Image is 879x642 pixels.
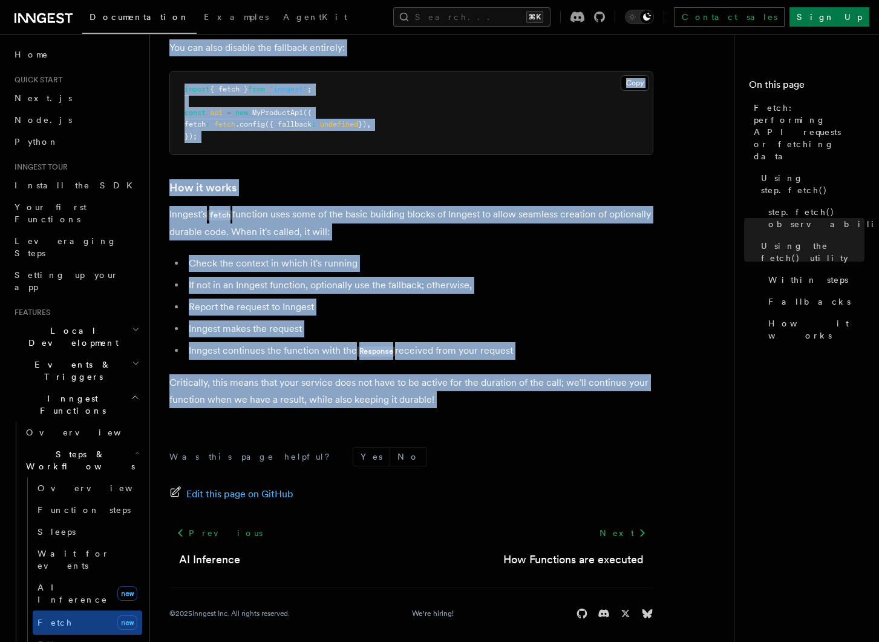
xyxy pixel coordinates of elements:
code: fetch [207,210,232,220]
a: step.fetch() observability [763,201,864,235]
span: Steps & Workflows [21,448,135,472]
a: AI Inferencenew [33,577,142,611]
a: Previous [169,522,269,544]
a: Using the fetch() utility [756,235,864,269]
a: Function steps [33,499,142,521]
span: Fetch [38,618,73,627]
a: How Functions are executed [503,551,644,568]
span: Your first Functions [15,202,87,224]
span: Edit this page on GitHub [186,486,293,503]
span: api [210,108,223,117]
span: Using step.fetch() [761,172,864,196]
button: Local Development [10,320,142,354]
button: Search...⌘K [393,7,551,27]
span: Next.js [15,93,72,103]
span: AgentKit [283,12,347,22]
span: Leveraging Steps [15,236,117,258]
span: Documentation [90,12,189,22]
span: Home [15,48,48,61]
a: Next.js [10,87,142,109]
span: ({ fallback [265,120,312,128]
span: Setting up your app [15,270,119,292]
span: Events & Triggers [10,359,132,383]
a: Leveraging Steps [10,230,142,264]
a: Next [592,522,653,544]
span: const [185,108,206,117]
a: Overview [21,422,142,443]
span: new [117,615,137,630]
span: How it works [768,317,864,342]
button: Inngest Functions [10,388,142,422]
span: Install the SDK [15,180,140,190]
li: Inngest makes the request [185,320,653,337]
li: If not in an Inngest function, optionally use the fallback; otherwise, [185,277,653,294]
h4: On this page [749,78,864,97]
p: Was this page helpful? [169,451,338,463]
a: Sign Up [789,7,869,27]
a: Examples [197,4,276,33]
kbd: ⌘K [526,11,543,23]
span: Using the fetch() utility [761,240,864,264]
a: Fallbacks [763,291,864,313]
a: Fetchnew [33,611,142,635]
button: No [390,448,426,466]
p: Critically, this means that your service does not have to be active for the duration of the call;... [169,374,653,408]
a: Contact sales [674,7,785,27]
a: AI Inference [179,551,240,568]
button: Toggle dark mode [625,10,654,24]
span: Examples [204,12,269,22]
span: fetch [214,120,235,128]
span: Quick start [10,75,62,85]
span: Within steps [768,274,848,286]
span: fetch [185,120,206,128]
span: , [367,120,371,128]
span: : [206,120,210,128]
span: undefined [320,120,358,128]
li: Inngest continues the function with the received from your request [185,342,653,360]
button: Yes [353,448,390,466]
span: Fallbacks [768,296,851,308]
a: Setting up your app [10,264,142,298]
a: Sleeps [33,521,142,543]
span: .config [235,120,265,128]
span: : [312,120,316,128]
a: Python [10,131,142,153]
span: ; [307,85,312,93]
span: Overview [38,483,162,493]
span: import [185,85,210,93]
a: Wait for events [33,543,142,577]
a: Within steps [763,269,864,291]
a: Using step.fetch() [756,167,864,201]
span: from [248,85,265,93]
a: We're hiring! [412,609,454,618]
span: Features [10,308,50,317]
span: new [117,586,137,601]
li: Check the context in which it's running [185,255,653,272]
code: Response [357,346,395,357]
a: How it works [169,179,237,196]
li: Report the request to Inngest [185,299,653,316]
div: © 2025 Inngest Inc. All rights reserved. [169,609,290,618]
button: Copy [621,75,649,91]
span: Fetch: performing API requests or fetching data [754,102,864,162]
span: ({ [303,108,312,117]
span: { fetch } [210,85,248,93]
span: Python [15,137,59,147]
span: Local Development [10,325,132,349]
a: AgentKit [276,4,355,33]
a: Fetch: performing API requests or fetching data [749,97,864,167]
span: }); [185,132,197,141]
a: Edit this page on GitHub [169,486,293,503]
span: "inngest" [269,85,307,93]
a: How it works [763,313,864,346]
span: }) [358,120,367,128]
p: You can also disable the fallback entirely: [169,39,653,56]
a: Home [10,44,142,65]
a: Documentation [82,4,197,34]
button: Steps & Workflows [21,443,142,477]
span: MyProductApi [252,108,303,117]
span: = [227,108,231,117]
span: Overview [26,428,151,437]
span: Inngest tour [10,162,68,172]
span: Wait for events [38,549,109,571]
